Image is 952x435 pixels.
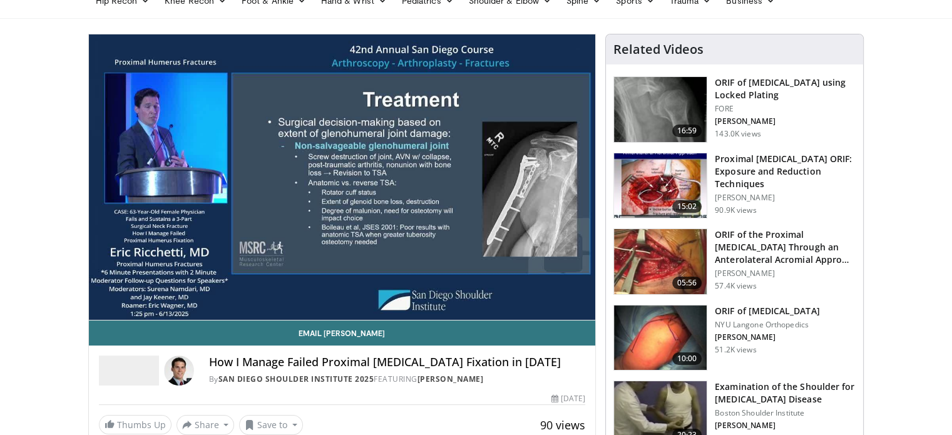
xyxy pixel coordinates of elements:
[715,269,856,279] p: [PERSON_NAME]
[715,408,856,418] p: Boston Shoulder Institute
[614,305,707,371] img: 270515_0000_1.png.150x105_q85_crop-smart_upscale.jpg
[715,332,819,342] p: [PERSON_NAME]
[218,374,374,384] a: San Diego Shoulder Institute 2025
[672,200,702,213] span: 15:02
[715,381,856,406] h3: Examination of the Shoulder for [MEDICAL_DATA] Disease
[209,356,586,369] h4: How I Manage Failed Proximal [MEDICAL_DATA] Fixation in [DATE]
[613,42,704,57] h4: Related Videos
[89,320,596,345] a: Email [PERSON_NAME]
[614,77,707,142] img: Mighell_-_Locked_Plating_for_Proximal_Humerus_Fx_100008672_2.jpg.150x105_q85_crop-smart_upscale.jpg
[715,228,856,266] h3: ORIF of the Proximal [MEDICAL_DATA] Through an Anterolateral Acromial Appro…
[613,153,856,219] a: 15:02 Proximal [MEDICAL_DATA] ORIF: Exposure and Reduction Techniques [PERSON_NAME] 90.9K views
[672,277,702,289] span: 05:56
[613,228,856,295] a: 05:56 ORIF of the Proximal [MEDICAL_DATA] Through an Anterolateral Acromial Appro… [PERSON_NAME] ...
[613,305,856,371] a: 10:00 ORIF of [MEDICAL_DATA] NYU Langone Orthopedics [PERSON_NAME] 51.2K views
[715,104,856,114] p: FORE
[99,356,159,386] img: San Diego Shoulder Institute 2025
[417,374,484,384] a: [PERSON_NAME]
[672,125,702,137] span: 16:59
[715,320,819,330] p: NYU Langone Orthopedics
[715,76,856,101] h3: ORIF of [MEDICAL_DATA] using Locked Plating
[540,417,585,432] span: 90 views
[715,205,756,215] p: 90.9K views
[89,34,596,320] video-js: Video Player
[715,305,819,317] h3: ORIF of [MEDICAL_DATA]
[614,229,707,294] img: gardner_3.png.150x105_q85_crop-smart_upscale.jpg
[209,374,586,385] div: By FEATURING
[715,421,856,431] p: [PERSON_NAME]
[99,415,171,434] a: Thumbs Up
[164,356,194,386] img: Avatar
[715,129,760,139] p: 143.0K views
[715,345,756,355] p: 51.2K views
[551,393,585,404] div: [DATE]
[715,193,856,203] p: [PERSON_NAME]
[715,116,856,126] p: [PERSON_NAME]
[715,281,756,291] p: 57.4K views
[672,352,702,365] span: 10:00
[715,153,856,190] h3: Proximal [MEDICAL_DATA] ORIF: Exposure and Reduction Techniques
[614,153,707,218] img: gardener_hum_1.png.150x105_q85_crop-smart_upscale.jpg
[239,415,303,435] button: Save to
[177,415,235,435] button: Share
[613,76,856,143] a: 16:59 ORIF of [MEDICAL_DATA] using Locked Plating FORE [PERSON_NAME] 143.0K views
